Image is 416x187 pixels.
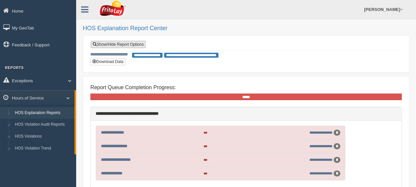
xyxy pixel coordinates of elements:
[12,107,74,119] a: HOS Explanation Reports
[90,85,402,91] h4: Report Queue Completion Progress:
[12,131,74,143] a: HOS Violations
[12,143,74,155] a: HOS Violation Trend
[83,25,409,32] h2: HOS Explanation Report Center
[12,119,74,131] a: HOS Violation Audit Reports
[90,58,125,65] button: Download Data
[91,41,146,48] a: Show/Hide Report Options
